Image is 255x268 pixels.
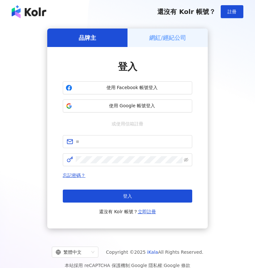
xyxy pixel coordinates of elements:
[184,157,188,162] span: eye-invisible
[75,85,189,91] span: 使用 Facebook 帳號登入
[130,263,131,268] span: |
[79,34,96,42] h5: 品牌主
[221,5,243,18] button: 註冊
[123,193,132,199] span: 登入
[131,263,162,268] a: Google 隱私權
[63,81,192,94] button: 使用 Facebook 帳號登入
[75,103,189,109] span: 使用 Google 帳號登入
[63,173,85,178] a: 忘記密碼？
[56,247,89,257] div: 繁體中文
[157,8,216,16] span: 還沒有 Kolr 帳號？
[149,34,186,42] h5: 網紅/經紀公司
[106,248,204,256] span: Copyright © 2025 All Rights Reserved.
[138,209,156,214] a: 立即註冊
[118,61,137,72] span: 登入
[63,190,192,203] button: 登入
[12,5,46,18] img: logo
[63,99,192,112] button: 使用 Google 帳號登入
[227,9,237,14] span: 註冊
[147,250,158,255] a: iKala
[107,120,148,127] span: 或使用信箱註冊
[99,208,156,216] span: 還沒有 Kolr 帳號？
[164,263,190,268] a: Google 條款
[162,263,164,268] span: |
